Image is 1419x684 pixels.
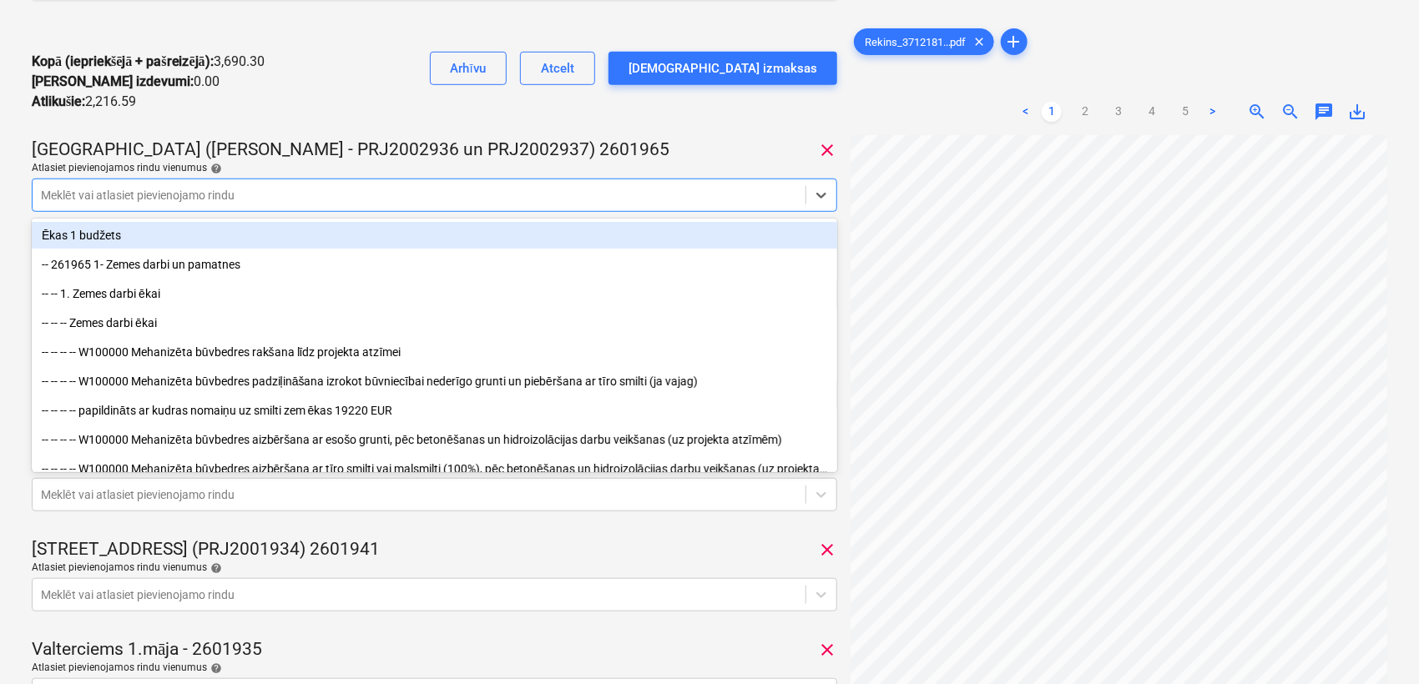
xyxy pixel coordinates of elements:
[32,92,136,112] p: 2,216.59
[32,426,837,453] div: -- -- -- -- W100000 Mehanizēta būvbedres aizbēršana ar esošo grunti, pēc betonēšanas un hidroizol...
[207,662,222,674] span: help
[32,661,837,675] div: Atlasiet pievienojamos rindu vienumus
[451,58,486,79] div: Arhīvu
[970,32,990,52] span: clear
[32,251,837,278] div: -- 261965 1- Zemes darbi un pamatnes
[32,93,85,109] strong: Atlikušie :
[1075,102,1095,122] a: Page 2
[1042,102,1062,122] a: Page 1 is your current page
[32,53,214,69] strong: Kopā (iepriekšējā + pašreizējā) :
[32,73,194,89] strong: [PERSON_NAME] izdevumi :
[1247,102,1267,122] span: zoom_in
[1004,32,1024,52] span: add
[1202,102,1222,122] a: Next page
[32,368,837,395] div: -- -- -- -- W100000 Mehanizēta būvbedres padziļināšana izrokot būvniecībai nederīgo grunti un pie...
[1175,102,1195,122] a: Page 5
[207,163,222,174] span: help
[1347,102,1367,122] span: save_alt
[1108,102,1129,122] a: Page 3
[32,222,837,249] div: Ēkas 1 budžets
[817,540,837,560] span: clear
[854,28,994,55] div: Rekins_3712181...pdf
[32,52,265,72] p: 3,690.30
[32,309,837,336] div: -- -- -- Zemes darbi ēkai
[1336,604,1419,684] iframe: Chat Widget
[207,562,222,574] span: help
[629,58,817,79] div: [DEMOGRAPHIC_DATA] izmaksas
[32,162,837,175] div: Atlasiet pievienojamos rindu vienumus
[32,280,837,307] div: -- -- 1. Zemes darbi ēkai
[1015,102,1035,122] a: Previous page
[32,397,837,424] div: -- -- -- -- papildināts ar kudras nomaiņu uz smilti zem ēkas 19220 EUR
[32,138,669,162] p: [GEOGRAPHIC_DATA] ([PERSON_NAME] - PRJ2002936 un PRJ2002937) 2601965
[541,58,574,79] div: Atcelt
[430,52,507,85] button: Arhīvu
[520,52,595,85] button: Atcelt
[32,72,220,92] p: 0.00
[1280,102,1300,122] span: zoom_out
[32,538,380,561] p: [STREET_ADDRESS] (PRJ2001934) 2601941
[32,455,837,482] div: -- -- -- -- W100000 Mehanizēta būvbedres aizbēršana ar tīro smilti vai malsmilti (100%), pēc beto...
[609,52,837,85] button: [DEMOGRAPHIC_DATA] izmaksas
[32,638,262,661] p: Valterciems 1.māja - 2601935
[855,36,977,48] span: Rekins_3712181...pdf
[817,140,837,160] span: clear
[1142,102,1162,122] a: Page 4
[32,339,837,365] div: -- -- -- -- W100000 Mehanizēta būvbedres rakšana līdz projekta atzīmei
[817,640,837,660] span: clear
[1314,102,1334,122] span: chat
[32,561,837,575] div: Atlasiet pievienojamos rindu vienumus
